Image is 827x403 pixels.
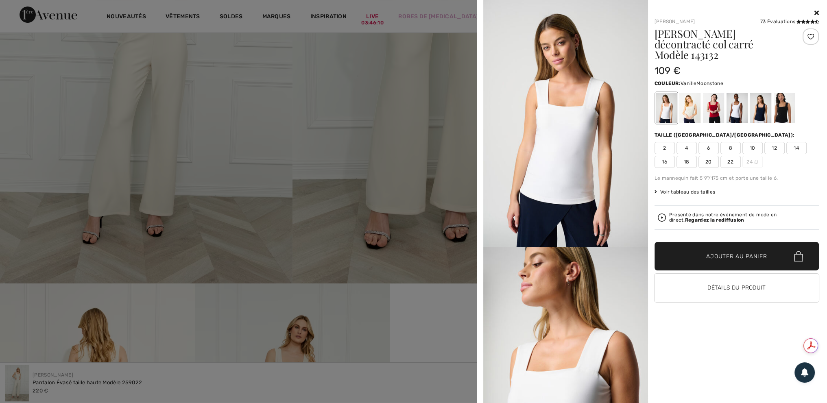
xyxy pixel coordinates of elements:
span: 109 € [655,65,681,76]
span: 10 [742,142,763,154]
span: 16 [655,156,675,168]
div: Radiant red [703,93,724,123]
span: Moonstone [696,81,723,86]
div: Vanille [655,93,676,123]
span: 6 [698,142,719,154]
span: 12 [764,142,785,154]
span: 8 [720,142,741,154]
span: Couleur: [655,81,681,86]
span: Aide [18,6,35,13]
span: Ajouter au panier [706,252,767,261]
a: [PERSON_NAME] [655,19,695,24]
span: 14 [786,142,807,154]
button: Ajouter au panier [655,242,819,270]
div: Presenté dans notre événement de mode en direct. [669,212,816,223]
div: 73 Évaluations [760,18,819,25]
span: 2 [655,142,675,154]
h1: [PERSON_NAME] décontracté col carré Modèle 143132 [655,28,792,60]
span: 22 [720,156,741,168]
span: 20 [698,156,719,168]
span: Voir tableau des tailles [655,188,716,196]
div: Bleu Minuit 40 [750,93,771,123]
span: 24 [742,156,763,168]
div: Le mannequin fait 5'9"/175 cm et porte une taille 6. [655,174,819,182]
button: Détails du produit [655,274,819,302]
span: Vanille [681,81,696,86]
div: Blanc [726,93,747,123]
span: 18 [676,156,697,168]
span: 4 [676,142,697,154]
div: Taille ([GEOGRAPHIC_DATA]/[GEOGRAPHIC_DATA]): [655,131,796,139]
img: Regardez la rediffusion [658,213,666,222]
img: ring-m.svg [754,160,758,164]
div: Noir [773,93,794,123]
img: Bag.svg [794,251,803,262]
strong: Regardez la rediffusion [685,217,744,223]
div: Moonstone [679,93,700,123]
